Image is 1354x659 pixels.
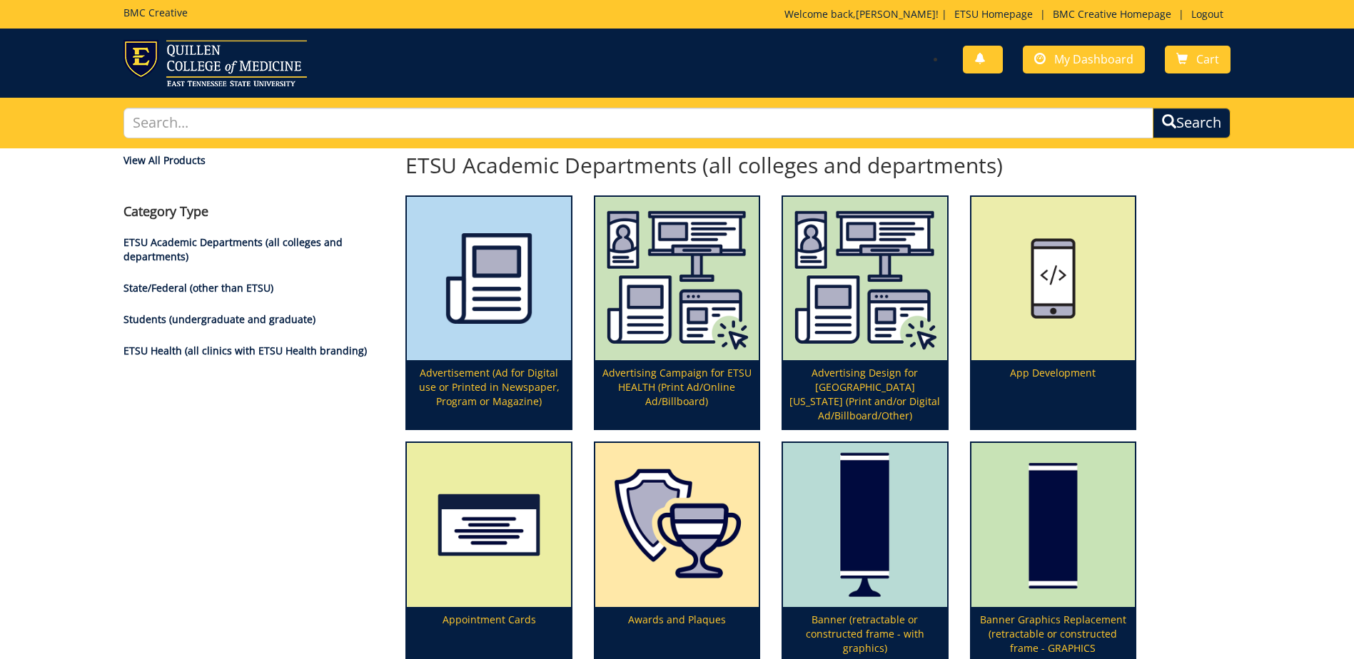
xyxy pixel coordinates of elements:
[783,360,946,429] p: Advertising Design for [GEOGRAPHIC_DATA][US_STATE] (Print and/or Digital Ad/Billboard/Other)
[123,235,343,263] a: ETSU Academic Departments (all colleges and departments)
[783,197,946,429] a: Advertising Design for [GEOGRAPHIC_DATA][US_STATE] (Print and/or Digital Ad/Billboard/Other)
[123,40,307,86] img: ETSU logo
[784,7,1231,21] p: Welcome back, ! | | |
[595,197,759,429] a: Advertising Campaign for ETSU HEALTH (Print Ad/Online Ad/Billboard)
[407,360,570,429] p: Advertisement (Ad for Digital use or Printed in Newspaper, Program or Magazine)
[123,205,384,219] h4: Category Type
[971,197,1135,360] img: app%20development%20icon-655684178ce609.47323231.png
[1165,46,1231,73] a: Cart
[595,360,759,429] p: Advertising Campaign for ETSU HEALTH (Print Ad/Online Ad/Billboard)
[1153,108,1231,138] button: Search
[123,7,188,18] h5: BMC Creative
[407,197,570,429] a: Advertisement (Ad for Digital use or Printed in Newspaper, Program or Magazine)
[1054,51,1133,67] span: My Dashboard
[407,197,570,360] img: printmedia-5fff40aebc8a36.86223841.png
[1046,7,1178,21] a: BMC Creative Homepage
[123,108,1153,138] input: Search...
[971,197,1135,429] a: App Development
[405,153,1136,177] h2: ETSU Academic Departments (all colleges and departments)
[123,312,315,326] a: Students (undergraduate and graduate)
[1023,46,1145,73] a: My Dashboard
[783,443,946,606] img: retractable-banner-59492b401f5aa8.64163094.png
[971,443,1135,606] img: graphics-only-banner-5949222f1cdc31.93524894.png
[1184,7,1231,21] a: Logout
[123,281,273,295] a: State/Federal (other than ETSU)
[947,7,1040,21] a: ETSU Homepage
[595,443,759,606] img: plaques-5a7339fccbae09.63825868.png
[407,443,570,606] img: appointment%20cards-6556843a9f7d00.21763534.png
[595,197,759,360] img: etsu%20health%20marketing%20campaign%20image-6075f5506d2aa2.29536275.png
[123,344,367,357] a: ETSU Health (all clinics with ETSU Health branding)
[971,360,1135,429] p: App Development
[856,7,936,21] a: [PERSON_NAME]
[1196,51,1219,67] span: Cart
[123,153,384,168] a: View All Products
[783,197,946,360] img: etsu%20health%20marketing%20campaign%20image-6075f5506d2aa2.29536275.png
